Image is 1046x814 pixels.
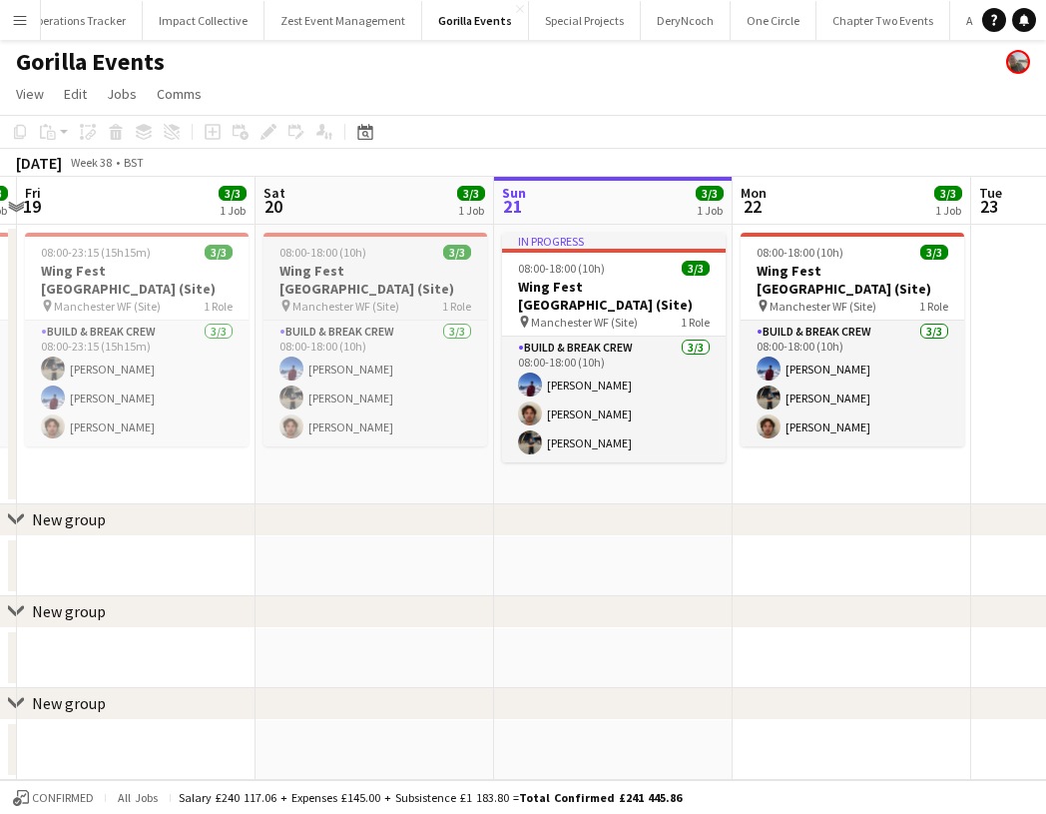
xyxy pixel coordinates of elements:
[220,203,246,218] div: 1 Job
[531,315,638,330] span: Manchester WF (Site)
[16,153,62,173] div: [DATE]
[741,262,964,298] h3: Wing Fest [GEOGRAPHIC_DATA] (Site)
[261,195,285,218] span: 20
[502,233,726,462] app-job-card: In progress08:00-18:00 (10h)3/3Wing Fest [GEOGRAPHIC_DATA] (Site) Manchester WF (Site)1 RoleBuild...
[738,195,767,218] span: 22
[442,299,471,314] span: 1 Role
[741,184,767,202] span: Mon
[143,1,264,40] button: Impact Collective
[25,321,249,446] app-card-role: Build & Break Crew3/308:00-23:15 (15h15m)[PERSON_NAME][PERSON_NAME][PERSON_NAME]
[697,203,723,218] div: 1 Job
[641,1,731,40] button: DeryNcoch
[64,85,87,103] span: Edit
[920,245,948,260] span: 3/3
[741,233,964,446] app-job-card: 08:00-18:00 (10h)3/3Wing Fest [GEOGRAPHIC_DATA] (Site) Manchester WF (Site)1 RoleBuild & Break Cr...
[422,1,529,40] button: Gorilla Events
[458,203,484,218] div: 1 Job
[502,337,726,462] app-card-role: Build & Break Crew3/308:00-18:00 (10h)[PERSON_NAME][PERSON_NAME][PERSON_NAME]
[816,1,950,40] button: Chapter Two Events
[502,278,726,314] h3: Wing Fest [GEOGRAPHIC_DATA] (Site)
[919,299,948,314] span: 1 Role
[457,186,485,201] span: 3/3
[770,299,876,314] span: Manchester WF (Site)
[279,245,366,260] span: 08:00-18:00 (10h)
[518,261,605,276] span: 08:00-18:00 (10h)
[32,601,106,621] div: New group
[731,1,816,40] button: One Circle
[696,186,724,201] span: 3/3
[204,299,233,314] span: 1 Role
[757,245,843,260] span: 08:00-18:00 (10h)
[25,262,249,298] h3: Wing Fest [GEOGRAPHIC_DATA] (Site)
[219,186,247,201] span: 3/3
[22,195,41,218] span: 19
[10,787,97,809] button: Confirmed
[934,186,962,201] span: 3/3
[263,233,487,446] app-job-card: 08:00-18:00 (10h)3/3Wing Fest [GEOGRAPHIC_DATA] (Site) Manchester WF (Site)1 RoleBuild & Break Cr...
[1006,50,1030,74] app-user-avatar: Jordan Curtis
[976,195,1002,218] span: 23
[25,233,249,446] app-job-card: 08:00-23:15 (15h15m)3/3Wing Fest [GEOGRAPHIC_DATA] (Site) Manchester WF (Site)1 RoleBuild & Break...
[443,245,471,260] span: 3/3
[741,321,964,446] app-card-role: Build & Break Crew3/308:00-18:00 (10h)[PERSON_NAME][PERSON_NAME][PERSON_NAME]
[32,509,106,529] div: New group
[124,155,144,170] div: BST
[157,85,202,103] span: Comms
[8,81,52,107] a: View
[935,203,961,218] div: 1 Job
[107,85,137,103] span: Jobs
[499,195,526,218] span: 21
[32,791,94,805] span: Confirmed
[16,85,44,103] span: View
[66,155,116,170] span: Week 38
[179,790,682,805] div: Salary £240 117.06 + Expenses £145.00 + Subsistence £1 183.80 =
[292,299,399,314] span: Manchester WF (Site)
[25,184,41,202] span: Fri
[263,184,285,202] span: Sat
[502,233,726,249] div: In progress
[54,299,161,314] span: Manchester WF (Site)
[519,790,682,805] span: Total Confirmed £241 445.86
[16,47,165,77] h1: Gorilla Events
[502,184,526,202] span: Sun
[263,321,487,446] app-card-role: Build & Break Crew3/308:00-18:00 (10h)[PERSON_NAME][PERSON_NAME][PERSON_NAME]
[529,1,641,40] button: Special Projects
[114,790,162,805] span: All jobs
[99,81,145,107] a: Jobs
[149,81,210,107] a: Comms
[264,1,422,40] button: Zest Event Management
[56,81,95,107] a: Edit
[979,184,1002,202] span: Tue
[263,262,487,298] h3: Wing Fest [GEOGRAPHIC_DATA] (Site)
[32,693,106,713] div: New group
[681,315,710,330] span: 1 Role
[41,245,151,260] span: 08:00-23:15 (15h15m)
[950,1,1039,40] button: ACP Events
[205,245,233,260] span: 3/3
[682,261,710,276] span: 3/3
